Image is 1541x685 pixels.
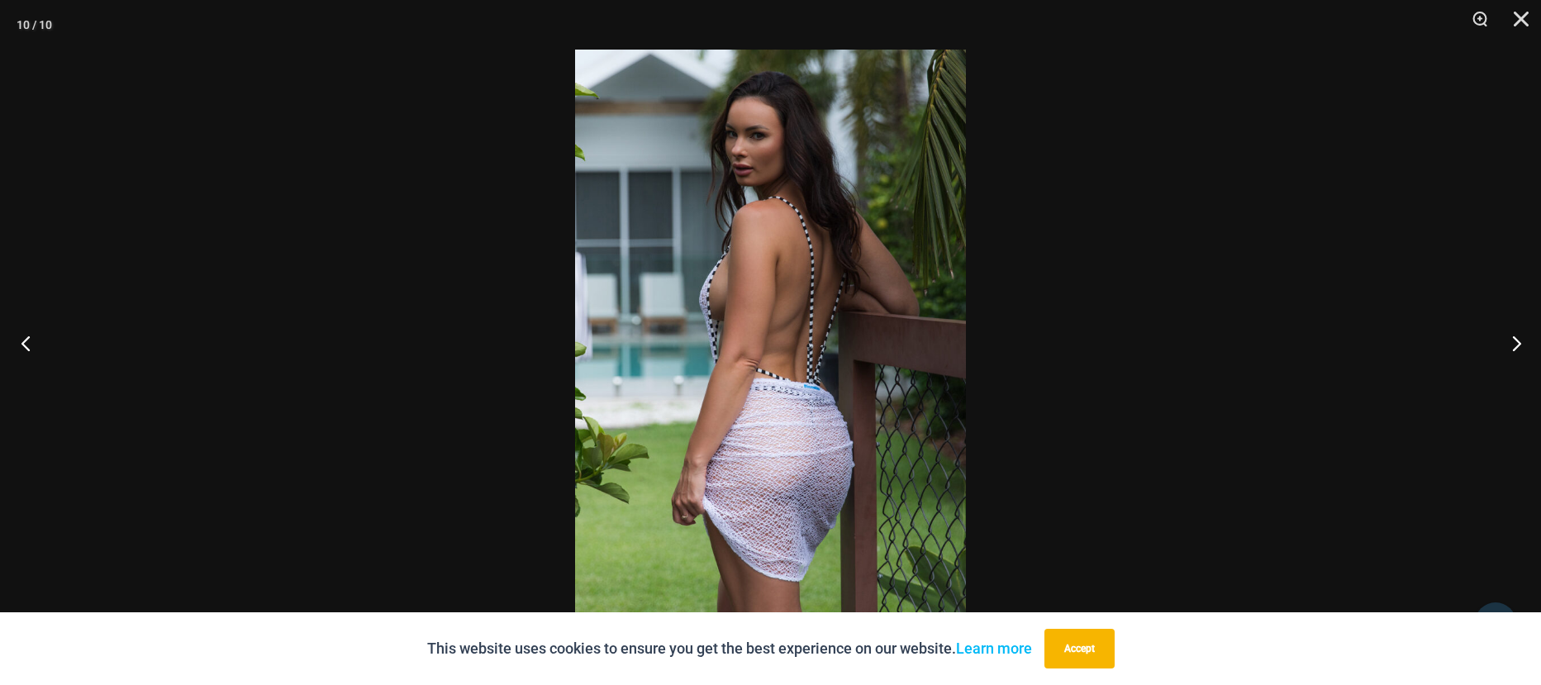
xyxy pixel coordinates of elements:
a: Learn more [956,640,1032,657]
button: Accept [1044,629,1115,668]
p: This website uses cookies to ensure you get the best experience on our website. [427,636,1032,661]
div: 10 / 10 [17,12,52,37]
img: Inferno Mesh Black White 8561 One Piece St Martin White 5996 Sarong 07 [575,50,966,635]
button: Next [1479,302,1541,384]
